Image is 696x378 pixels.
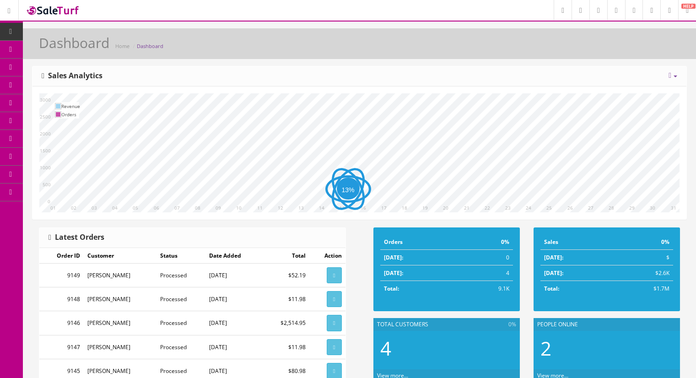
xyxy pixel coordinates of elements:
td: Orders [61,110,80,119]
td: Processed [156,287,205,311]
td: Processed [156,335,205,359]
span: HELP [681,4,696,9]
td: Order ID [39,248,84,264]
td: Sales [540,234,611,250]
td: [DATE] [205,264,262,287]
td: 0 [459,250,513,265]
td: 9146 [39,311,84,335]
strong: [DATE]: [544,269,563,277]
strong: [DATE]: [384,254,403,261]
td: [PERSON_NAME] [84,264,156,287]
td: $1.7M [611,281,673,297]
td: Processed [156,311,205,335]
td: [DATE] [205,311,262,335]
td: [PERSON_NAME] [84,335,156,359]
h3: Sales Analytics [42,72,103,80]
td: 0% [611,234,673,250]
td: [DATE] [205,335,262,359]
td: Date Added [205,248,262,264]
div: Total Customers [373,318,520,331]
td: Customer [84,248,156,264]
td: Status [156,248,205,264]
td: [DATE] [205,287,262,311]
h1: Dashboard [39,35,109,50]
td: [PERSON_NAME] [84,287,156,311]
a: Dashboard [137,43,163,49]
td: 9149 [39,264,84,287]
td: 4 [459,265,513,281]
td: Processed [156,264,205,287]
td: $11.98 [263,287,310,311]
strong: [DATE]: [384,269,403,277]
td: Orders [380,234,459,250]
td: $ [611,250,673,265]
td: $52.19 [263,264,310,287]
h3: Latest Orders [49,233,104,242]
td: Revenue [61,102,80,110]
h2: 4 [380,338,513,359]
a: Home [115,43,129,49]
strong: Total: [384,285,399,292]
td: 9147 [39,335,84,359]
td: 9148 [39,287,84,311]
td: [PERSON_NAME] [84,311,156,335]
span: 0% [508,320,516,329]
strong: Total: [544,285,559,292]
td: Total [263,248,310,264]
td: Action [309,248,345,264]
td: 0% [459,234,513,250]
img: SaleTurf [26,4,81,16]
td: $11.98 [263,335,310,359]
h2: 2 [540,338,673,359]
td: 9.1K [459,281,513,297]
strong: [DATE]: [544,254,563,261]
td: $2.6K [611,265,673,281]
td: $2,514.95 [263,311,310,335]
div: People Online [534,318,680,331]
